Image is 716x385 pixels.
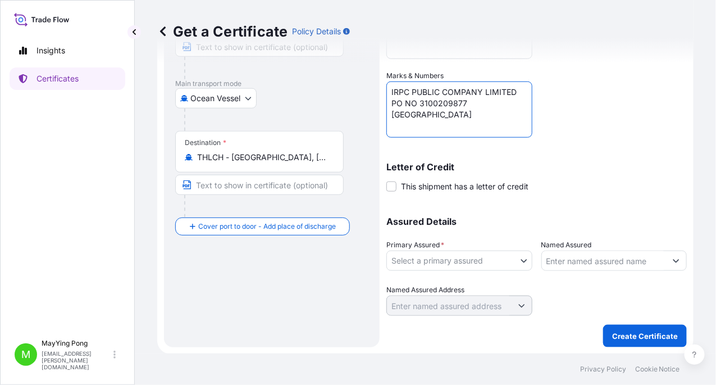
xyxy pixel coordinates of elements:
[42,350,111,370] p: [EMAIL_ADDRESS][PERSON_NAME][DOMAIN_NAME]
[542,251,667,271] input: Assured Name
[175,175,344,195] input: Text to appear on certificate
[10,67,125,90] a: Certificates
[401,181,528,192] span: This shipment has a letter of credit
[175,79,368,88] p: Main transport mode
[635,365,680,374] a: Cookie Notice
[387,296,512,316] input: Named Assured Address
[37,45,65,56] p: Insights
[198,221,336,232] span: Cover port to door - Add place of discharge
[512,296,532,316] button: Show suggestions
[580,365,626,374] a: Privacy Policy
[386,251,532,271] button: Select a primary assured
[37,73,79,84] p: Certificates
[21,349,30,360] span: M
[386,70,444,81] label: Marks & Numbers
[541,239,592,251] label: Named Assured
[175,88,257,108] button: Select transport
[292,26,341,37] p: Policy Details
[190,93,240,104] span: Ocean Vessel
[42,339,111,348] p: MayYing Pong
[175,218,350,235] button: Cover port to door - Add place of discharge
[386,217,687,226] p: Assured Details
[386,284,464,296] label: Named Assured Address
[386,162,687,171] p: Letter of Credit
[612,330,678,342] p: Create Certificate
[185,138,226,147] div: Destination
[386,239,444,251] span: Primary Assured
[10,39,125,62] a: Insights
[391,255,483,266] span: Select a primary assured
[666,251,686,271] button: Show suggestions
[157,22,288,40] p: Get a Certificate
[603,325,687,347] button: Create Certificate
[197,152,330,163] input: Destination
